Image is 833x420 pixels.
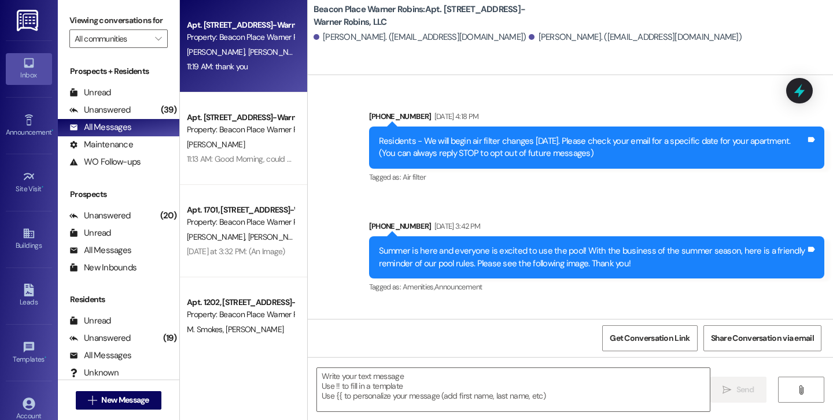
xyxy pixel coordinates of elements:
[155,34,161,43] i: 
[434,282,482,292] span: Announcement
[69,12,168,29] label: Viewing conversations for
[369,278,824,295] div: Tagged as:
[42,183,43,191] span: •
[6,224,52,255] a: Buildings
[187,216,294,228] div: Property: Beacon Place Warner Robins
[723,385,731,395] i: 
[314,3,545,28] b: Beacon Place Warner Robins: Apt. [STREET_ADDRESS]-Warner Robins, LLC
[187,111,294,124] div: Apt. [STREET_ADDRESS]-Warner Robins, LLC
[187,61,248,72] div: 11:19 AM: thank you
[314,31,526,43] div: [PERSON_NAME]. ([EMAIL_ADDRESS][DOMAIN_NAME])
[58,188,179,200] div: Prospects
[187,309,294,321] div: Property: Beacon Place Warner Robins
[187,296,294,309] div: Apt. 1202, [STREET_ADDRESS]-Warner Robins, LLC
[69,262,137,274] div: New Inbounds
[369,220,824,236] div: [PHONE_NUMBER]
[187,204,294,216] div: Apt. 1701, [STREET_ADDRESS]-Warner Robins, LLC
[379,245,806,270] div: Summer is here and everyone is excited to use the pool! With the business of the summer season, h...
[187,246,285,257] div: [DATE] at 3:32 PM: (An Image)
[76,391,161,410] button: New Message
[797,385,805,395] i: 
[187,324,226,334] span: M. Smokes
[711,332,814,344] span: Share Conversation via email
[69,87,111,99] div: Unread
[187,124,294,136] div: Property: Beacon Place Warner Robins
[226,324,283,334] span: [PERSON_NAME]
[610,332,690,344] span: Get Conversation Link
[69,315,111,327] div: Unread
[58,293,179,306] div: Residents
[432,110,479,122] div: [DATE] 4:18 PM
[403,282,435,292] span: Amenities ,
[69,121,131,133] div: All Messages
[160,329,179,347] div: (19)
[187,47,248,57] span: [PERSON_NAME]
[403,172,426,182] span: Air filter
[69,367,119,379] div: Unknown
[157,207,179,225] div: (20)
[187,232,248,242] span: [PERSON_NAME]
[88,396,97,405] i: 
[101,394,149,406] span: New Message
[6,280,52,311] a: Leads
[51,127,53,135] span: •
[6,337,52,369] a: Templates •
[158,101,179,119] div: (39)
[45,354,46,362] span: •
[69,139,133,151] div: Maintenance
[248,232,305,242] span: [PERSON_NAME]
[75,29,149,48] input: All communities
[69,104,131,116] div: Unanswered
[17,10,40,31] img: ResiDesk Logo
[187,19,294,31] div: Apt. [STREET_ADDRESS]-Warner Robins, LLC
[432,220,481,232] div: [DATE] 3:42 PM
[187,154,660,164] div: 11:13 AM: Good Morning, could you please move the car that is parked on the side of the building?...
[602,325,697,351] button: Get Conversation Link
[187,31,294,43] div: Property: Beacon Place Warner Robins
[703,325,821,351] button: Share Conversation via email
[69,156,141,168] div: WO Follow-ups
[710,377,766,403] button: Send
[69,227,111,239] div: Unread
[369,110,824,127] div: [PHONE_NUMBER]
[69,332,131,344] div: Unanswered
[6,53,52,84] a: Inbox
[69,244,131,257] div: All Messages
[369,169,824,185] div: Tagged as:
[248,47,305,57] span: [PERSON_NAME]
[58,65,179,77] div: Prospects + Residents
[6,167,52,198] a: Site Visit •
[69,350,131,362] div: All Messages
[529,31,742,43] div: [PERSON_NAME]. ([EMAIL_ADDRESS][DOMAIN_NAME])
[69,210,131,222] div: Unanswered
[187,139,245,150] span: [PERSON_NAME]
[379,135,806,160] div: Residents - We will begin air filter changes [DATE]. Please check your email for a specific date ...
[736,384,754,396] span: Send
